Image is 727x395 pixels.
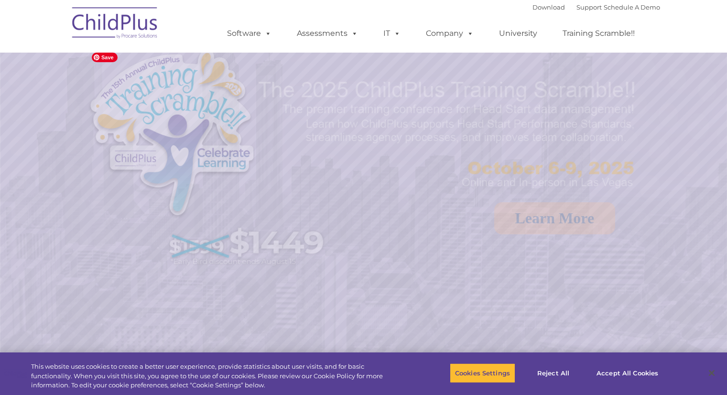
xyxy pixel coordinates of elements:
[416,24,483,43] a: Company
[67,0,163,48] img: ChildPlus by Procare Solutions
[374,24,410,43] a: IT
[450,363,515,383] button: Cookies Settings
[591,363,663,383] button: Accept All Cookies
[701,362,722,384] button: Close
[532,3,660,11] font: |
[287,24,368,43] a: Assessments
[217,24,281,43] a: Software
[553,24,644,43] a: Training Scramble!!
[494,202,616,234] a: Learn More
[489,24,547,43] a: University
[532,3,565,11] a: Download
[92,53,118,62] span: Save
[523,363,583,383] button: Reject All
[31,362,400,390] div: This website uses cookies to create a better user experience, provide statistics about user visit...
[576,3,602,11] a: Support
[604,3,660,11] a: Schedule A Demo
